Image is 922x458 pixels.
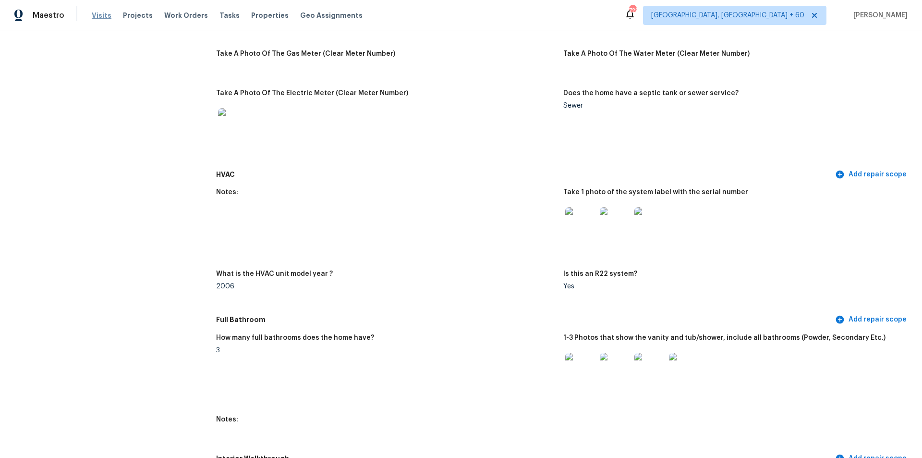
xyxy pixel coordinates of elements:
[300,11,363,20] span: Geo Assignments
[563,102,903,109] div: Sewer
[563,90,739,97] h5: Does the home have a septic tank or sewer service?
[216,271,333,277] h5: What is the HVAC unit model year ?
[563,271,637,277] h5: Is this an R22 system?
[849,11,908,20] span: [PERSON_NAME]
[216,315,833,325] h5: Full Bathroom
[164,11,208,20] span: Work Orders
[216,347,556,354] div: 3
[216,50,395,57] h5: Take A Photo Of The Gas Meter (Clear Meter Number)
[219,12,240,19] span: Tasks
[651,11,804,20] span: [GEOGRAPHIC_DATA], [GEOGRAPHIC_DATA] + 60
[216,189,238,196] h5: Notes:
[563,189,748,196] h5: Take 1 photo of the system label with the serial number
[833,166,910,184] button: Add repair scope
[33,11,64,20] span: Maestro
[837,314,907,326] span: Add repair scope
[833,311,910,329] button: Add repair scope
[92,11,111,20] span: Visits
[563,334,886,341] h5: 1-3 Photos that show the vanity and tub/shower, include all bathrooms (Powder, Secondary Etc.)
[837,169,907,181] span: Add repair scope
[123,11,153,20] span: Projects
[216,170,833,180] h5: HVAC
[216,416,238,423] h5: Notes:
[216,90,408,97] h5: Take A Photo Of The Electric Meter (Clear Meter Number)
[216,283,556,290] div: 2006
[251,11,289,20] span: Properties
[563,50,750,57] h5: Take A Photo Of The Water Meter (Clear Meter Number)
[216,334,374,341] h5: How many full bathrooms does the home have?
[563,283,903,290] div: Yes
[629,6,636,15] div: 722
